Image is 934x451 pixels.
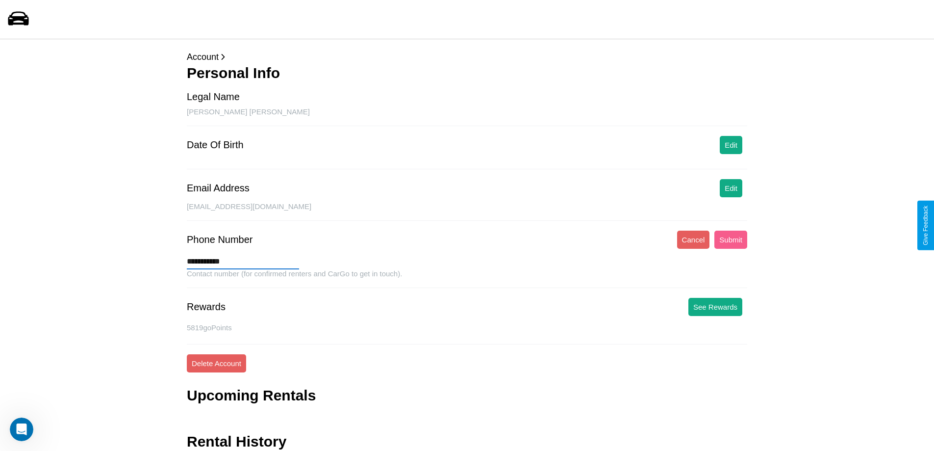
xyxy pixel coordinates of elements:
[10,418,33,441] iframe: Intercom live chat
[187,387,316,404] h3: Upcoming Rentals
[714,231,747,249] button: Submit
[720,179,742,197] button: Edit
[187,301,226,313] div: Rewards
[187,183,250,194] div: Email Address
[720,136,742,154] button: Edit
[187,202,747,221] div: [EMAIL_ADDRESS][DOMAIN_NAME]
[187,49,747,65] p: Account
[922,206,929,245] div: Give Feedback
[187,65,747,81] h3: Personal Info
[688,298,742,316] button: See Rewards
[187,354,246,372] button: Delete Account
[187,321,747,334] p: 5819 goPoints
[187,139,244,151] div: Date Of Birth
[187,433,286,450] h3: Rental History
[187,269,747,288] div: Contact number (for confirmed renters and CarGo to get in touch).
[187,234,253,245] div: Phone Number
[187,91,240,103] div: Legal Name
[187,107,747,126] div: [PERSON_NAME] [PERSON_NAME]
[677,231,710,249] button: Cancel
